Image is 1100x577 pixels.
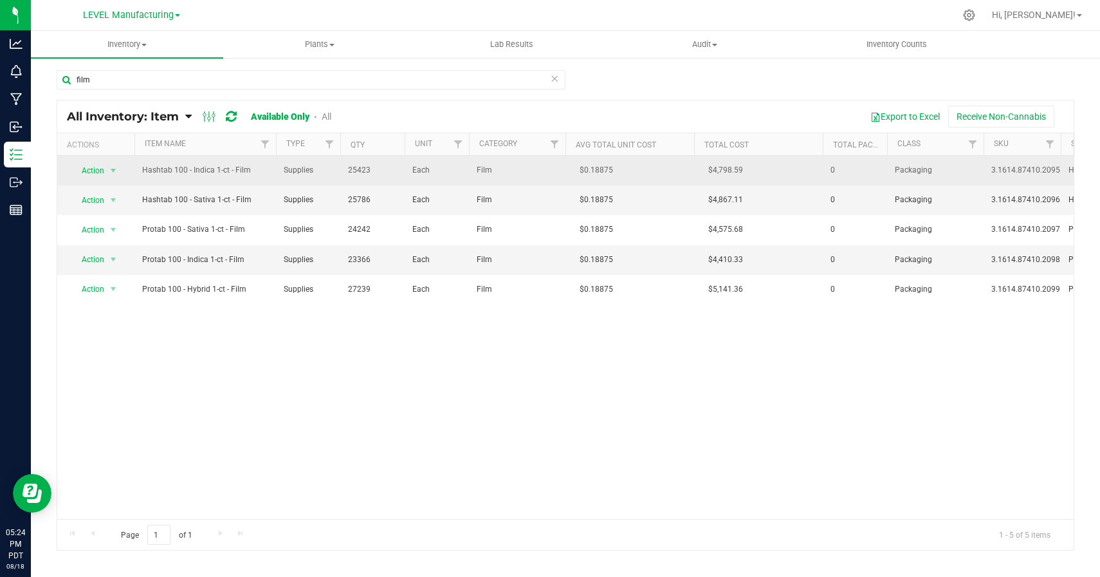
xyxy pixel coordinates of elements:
input: 1 [147,525,170,545]
span: Protab 100 - Hybrid 1-ct - Film [142,283,268,296]
span: Action [70,191,105,209]
span: Film [477,283,558,296]
span: 0 [830,283,879,296]
span: 0 [830,164,879,176]
span: Each [412,164,461,176]
span: Supplies [284,254,333,266]
span: 1 - 5 of 5 items [989,525,1061,544]
a: All [322,111,331,122]
span: select [105,280,122,298]
a: Filter [544,133,565,155]
span: Action [70,251,105,269]
span: Film [477,164,558,176]
span: 3.1614.87410.2099.0 [991,283,1067,296]
span: Each [412,254,461,266]
span: Packaging [895,194,976,206]
span: Packaging [895,283,976,296]
span: Hi, [PERSON_NAME]! [992,10,1076,20]
span: Page of 1 [110,525,203,545]
a: Filter [448,133,469,155]
span: LEVEL Manufacturing [83,10,174,21]
span: $4,410.33 [702,251,749,269]
a: Avg Total Unit Cost [576,140,656,149]
span: 24242 [348,223,397,236]
span: $4,798.59 [702,161,749,180]
a: Class [897,139,921,148]
span: Hashtab 100 - Sativa 1-ct - Film [142,194,268,206]
div: Actions [67,140,129,149]
inline-svg: Reports [10,203,23,216]
span: $5,141.36 [702,280,749,299]
a: Filter [962,133,984,155]
span: 27239 [348,283,397,296]
span: $4,575.68 [702,220,749,239]
a: Lab Results [416,31,608,58]
span: Packaging [895,223,976,236]
span: Each [412,223,461,236]
a: Audit [608,31,800,58]
a: Inventory Counts [801,31,993,58]
span: All Inventory: Item [67,109,179,124]
inline-svg: Inbound [10,120,23,133]
a: Available Only [251,111,309,122]
a: Unit [415,139,432,148]
a: Type [286,139,305,148]
span: select [105,251,122,269]
span: Supplies [284,223,333,236]
a: Total Cost [704,140,749,149]
span: Film [477,194,558,206]
span: Action [70,162,105,180]
span: Inventory Counts [849,39,944,50]
span: Film [477,254,558,266]
span: select [105,191,122,209]
div: Manage settings [961,9,977,21]
span: Plants [224,39,415,50]
a: Plants [223,31,416,58]
span: Protab 100 - Sativa 1-ct - Film [142,223,268,236]
span: Inventory [31,39,223,50]
span: Hashtab 100 - Indica 1-ct - Film [142,164,268,176]
span: 0 [830,223,879,236]
span: Each [412,283,461,296]
span: Packaging [895,164,976,176]
span: 3.1614.87410.2096.0 [991,194,1067,206]
span: $0.18875 [573,280,619,299]
span: Packaging [895,254,976,266]
span: $0.18875 [573,251,619,269]
span: Supplies [284,164,333,176]
span: Audit [609,39,800,50]
span: 23366 [348,254,397,266]
a: Item Name [145,139,186,148]
span: 25423 [348,164,397,176]
span: $0.18875 [573,191,619,209]
span: Lab Results [473,39,551,50]
span: Supplies [284,194,333,206]
span: Film [477,223,558,236]
inline-svg: Analytics [10,37,23,50]
input: Search Item Name, Retail Display Name, SKU, Part Number... [57,70,565,90]
a: All Inventory: Item [67,109,185,124]
span: 0 [830,254,879,266]
a: Filter [1040,133,1061,155]
span: 25786 [348,194,397,206]
p: 08/18 [6,562,25,571]
span: 3.1614.87410.2098.0 [991,254,1067,266]
a: Inventory [31,31,223,58]
a: Qty [351,140,365,149]
span: Clear [550,70,559,87]
span: 0 [830,194,879,206]
a: Category [479,139,517,148]
span: Supplies [284,283,333,296]
iframe: Resource center [13,474,51,513]
a: SKU [994,139,1009,148]
inline-svg: Monitoring [10,65,23,78]
span: 3.1614.87410.2097.0 [991,223,1067,236]
span: $0.18875 [573,220,619,239]
span: select [105,162,122,180]
span: $4,867.11 [702,191,749,209]
button: Receive Non-Cannabis [948,106,1054,128]
span: Action [70,280,105,298]
inline-svg: Outbound [10,176,23,189]
p: 05:24 PM PDT [6,527,25,562]
inline-svg: Inventory [10,148,23,161]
